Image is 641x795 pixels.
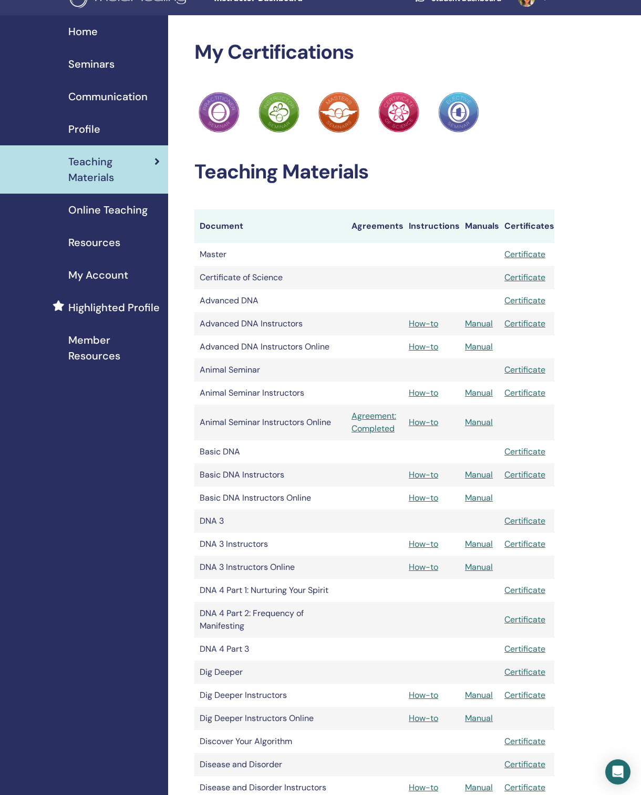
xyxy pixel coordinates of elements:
[504,469,545,480] a: Certificate
[465,561,493,573] a: Manual
[409,469,438,480] a: How-to
[68,56,115,72] span: Seminars
[504,585,545,596] a: Certificate
[404,209,460,243] th: Instructions
[194,556,346,579] td: DNA 3 Instructors Online
[194,312,346,335] td: Advanced DNA Instructors
[68,121,100,137] span: Profile
[465,690,493,701] a: Manual
[194,463,346,486] td: Basic DNA Instructors
[504,515,545,526] a: Certificate
[68,202,148,218] span: Online Teaching
[346,209,404,243] th: Agreements
[504,364,545,375] a: Certificate
[199,92,240,133] img: Practitioner
[504,295,545,306] a: Certificate
[68,267,128,283] span: My Account
[409,713,438,724] a: How-to
[68,154,154,185] span: Teaching Materials
[409,417,438,428] a: How-to
[504,318,545,329] a: Certificate
[504,272,545,283] a: Certificate
[409,782,438,793] a: How-to
[68,24,98,39] span: Home
[465,341,493,352] a: Manual
[465,492,493,503] a: Manual
[499,209,554,243] th: Certificates
[409,561,438,573] a: How-to
[194,358,346,381] td: Animal Seminar
[194,289,346,312] td: Advanced DNA
[460,209,499,243] th: Manuals
[465,782,493,793] a: Manual
[465,318,493,329] a: Manual
[194,707,346,730] td: Dig Deeper Instructors Online
[409,341,438,352] a: How-to
[351,410,398,435] a: Agreement: Completed
[194,405,346,440] td: Animal Seminar Instructors Online
[259,92,299,133] img: Practitioner
[504,782,545,793] a: Certificate
[68,89,148,104] span: Communication
[465,469,493,480] a: Manual
[504,666,545,677] a: Certificate
[504,446,545,457] a: Certificate
[68,235,120,250] span: Resources
[194,661,346,684] td: Dig Deeper
[68,300,160,315] span: Highlighted Profile
[504,538,545,549] a: Certificate
[504,614,545,625] a: Certificate
[194,160,554,184] h2: Teaching Materials
[409,492,438,503] a: How-to
[194,533,346,556] td: DNA 3 Instructors
[409,690,438,701] a: How-to
[194,638,346,661] td: DNA 4 Part 3
[194,753,346,776] td: Disease and Disorder
[68,332,160,364] span: Member Resources
[438,92,479,133] img: Practitioner
[504,249,545,260] a: Certificate
[504,759,545,770] a: Certificate
[318,92,359,133] img: Practitioner
[465,417,493,428] a: Manual
[504,736,545,747] a: Certificate
[409,387,438,398] a: How-to
[194,40,554,65] h2: My Certifications
[409,538,438,549] a: How-to
[409,318,438,329] a: How-to
[194,209,346,243] th: Document
[465,713,493,724] a: Manual
[194,381,346,405] td: Animal Seminar Instructors
[194,266,346,289] td: Certificate of Science
[504,690,545,701] a: Certificate
[194,579,346,602] td: DNA 4 Part 1: Nurturing Your Spirit
[194,440,346,463] td: Basic DNA
[194,243,346,266] td: Master
[194,335,346,358] td: Advanced DNA Instructors Online
[504,643,545,654] a: Certificate
[504,387,545,398] a: Certificate
[605,759,630,785] div: Open Intercom Messenger
[194,684,346,707] td: Dig Deeper Instructors
[194,510,346,533] td: DNA 3
[194,486,346,510] td: Basic DNA Instructors Online
[378,92,419,133] img: Practitioner
[194,602,346,638] td: DNA 4 Part 2: Frequency of Manifesting
[465,538,493,549] a: Manual
[465,387,493,398] a: Manual
[194,730,346,753] td: Discover Your Algorithm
